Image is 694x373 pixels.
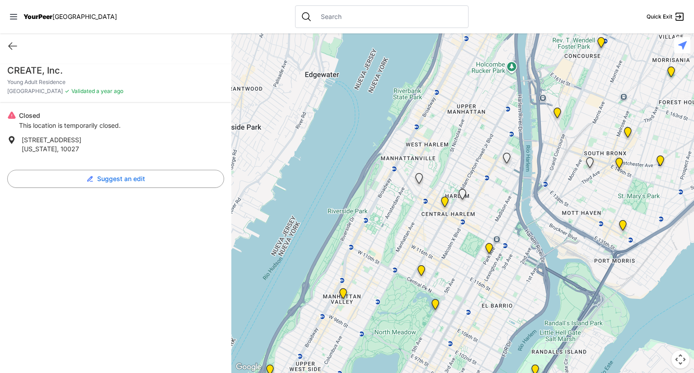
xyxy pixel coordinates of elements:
div: Young Adult Residence [453,185,472,207]
div: Bronx Housing Court, Clerk's Office [592,33,610,55]
h1: CREATE, Inc. [7,64,224,77]
span: Suggest an edit [97,174,145,183]
a: YourPeer[GEOGRAPHIC_DATA] [23,14,117,19]
span: Validated [71,88,95,94]
span: [US_STATE] [22,145,57,153]
p: Closed [19,111,121,120]
div: Franklin Women's Shelter and Intake [662,63,680,84]
div: Bronx Youth Center (BYC) [619,123,637,145]
a: Abre esta zona en Google Maps (se abre en una nueva ventana) [234,361,263,373]
div: Uptown/Harlem DYCD Youth Drop-in Center [436,193,454,214]
img: Google [234,361,263,373]
button: Controles de visualización del mapa [671,350,689,368]
p: Young Adult Residence [7,79,224,86]
span: 10027 [61,145,79,153]
button: Suggest an edit [7,170,224,188]
span: Quick Exit [647,13,672,20]
span: ✓ [65,88,70,95]
div: Upper West Side, Closed [497,149,516,171]
div: Trinity Lutheran Church [334,284,352,306]
input: Search [315,12,463,21]
div: The Bronx Pride Center [610,154,628,176]
span: [GEOGRAPHIC_DATA] [7,88,63,95]
div: Queen of Peace Single Female-Identified Adult Shelter [410,169,428,191]
span: YourPeer [23,13,52,20]
span: [GEOGRAPHIC_DATA] [52,13,117,20]
span: [STREET_ADDRESS] [22,136,81,144]
span: , [57,145,59,153]
div: Bailey House, Inc. [480,239,498,261]
span: a year ago [95,88,123,94]
a: Quick Exit [647,11,685,22]
div: Queen of Peace Single Male-Identified Adult Shelter [581,154,599,175]
p: This location is temporarily closed. [19,121,121,130]
div: Hunts Point Multi-Service Center [651,152,670,173]
div: Prevention Assistance and Temporary Housing (PATH) [548,104,567,126]
div: 820 MRT Residential Chemical Dependence Treatment Program [412,261,431,283]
